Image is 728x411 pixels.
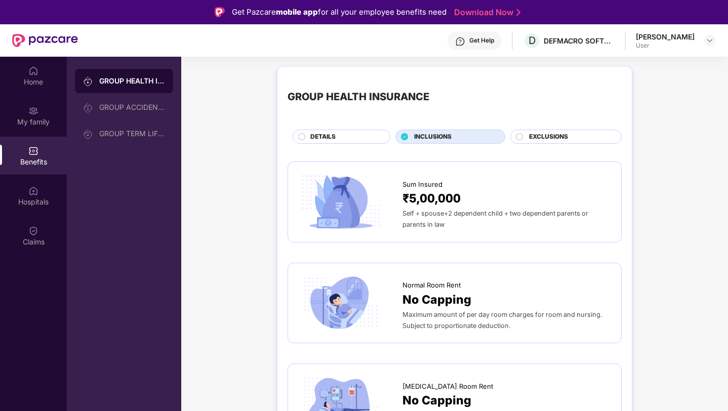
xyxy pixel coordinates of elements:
span: ₹5,00,000 [402,189,461,208]
div: Get Pazcare for all your employee benefits need [232,6,447,18]
img: svg+xml;base64,PHN2ZyB3aWR0aD0iMjAiIGhlaWdodD0iMjAiIHZpZXdCb3g9IjAgMCAyMCAyMCIgZmlsbD0ibm9uZSIgeG... [83,129,93,139]
div: DEFMACRO SOFTWARE PRIVATE LIMITED [544,36,615,46]
span: [MEDICAL_DATA] Room Rent [402,381,493,391]
span: No Capping [402,291,471,309]
img: icon [298,172,384,232]
img: svg+xml;base64,PHN2ZyB3aWR0aD0iMjAiIGhlaWdodD0iMjAiIHZpZXdCb3g9IjAgMCAyMCAyMCIgZmlsbD0ibm9uZSIgeG... [83,76,93,87]
span: EXCLUSIONS [529,132,568,142]
span: INCLUSIONS [414,132,452,142]
img: New Pazcare Logo [12,34,78,47]
img: svg+xml;base64,PHN2ZyB3aWR0aD0iMjAiIGhlaWdodD0iMjAiIHZpZXdCb3g9IjAgMCAyMCAyMCIgZmlsbD0ibm9uZSIgeG... [28,106,38,116]
img: icon [298,273,384,333]
img: svg+xml;base64,PHN2ZyBpZD0iQ2xhaW0iIHhtbG5zPSJodHRwOi8vd3d3LnczLm9yZy8yMDAwL3N2ZyIgd2lkdGg9IjIwIi... [28,226,38,236]
div: Get Help [469,36,494,45]
span: DETAILS [310,132,336,142]
div: GROUP TERM LIFE INSURANCE [99,130,165,138]
img: Logo [215,7,225,17]
span: Sum Insured [402,179,442,189]
div: GROUP HEALTH INSURANCE [99,76,165,86]
span: Normal Room Rent [402,280,461,290]
img: svg+xml;base64,PHN2ZyBpZD0iRHJvcGRvd24tMzJ4MzIiIHhtbG5zPSJodHRwOi8vd3d3LnczLm9yZy8yMDAwL3N2ZyIgd2... [706,36,714,45]
span: No Capping [402,391,471,409]
div: User [636,42,695,50]
img: svg+xml;base64,PHN2ZyBpZD0iSG9zcGl0YWxzIiB4bWxucz0iaHR0cDovL3d3dy53My5vcmcvMjAwMC9zdmciIHdpZHRoPS... [28,186,38,196]
strong: mobile app [276,7,318,17]
span: Maximum amount of per day room charges for room and nursing. Subject to proportionate deduction. [402,311,602,330]
div: GROUP HEALTH INSURANCE [288,89,429,105]
div: [PERSON_NAME] [636,32,695,42]
img: svg+xml;base64,PHN2ZyBpZD0iSG9tZSIgeG1sbnM9Imh0dHA6Ly93d3cudzMub3JnLzIwMDAvc3ZnIiB3aWR0aD0iMjAiIG... [28,66,38,76]
img: svg+xml;base64,PHN2ZyBpZD0iSGVscC0zMngzMiIgeG1sbnM9Imh0dHA6Ly93d3cudzMub3JnLzIwMDAvc3ZnIiB3aWR0aD... [455,36,465,47]
a: Download Now [454,7,517,18]
img: svg+xml;base64,PHN2ZyBpZD0iQmVuZWZpdHMiIHhtbG5zPSJodHRwOi8vd3d3LnczLm9yZy8yMDAwL3N2ZyIgd2lkdGg9Ij... [28,146,38,156]
div: GROUP ACCIDENTAL INSURANCE [99,103,165,111]
span: Self + spouse+2 dependent child + two dependent parents or parents in law [402,210,588,228]
span: D [529,34,536,47]
img: Stroke [516,7,520,18]
img: svg+xml;base64,PHN2ZyB3aWR0aD0iMjAiIGhlaWdodD0iMjAiIHZpZXdCb3g9IjAgMCAyMCAyMCIgZmlsbD0ibm9uZSIgeG... [83,103,93,113]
